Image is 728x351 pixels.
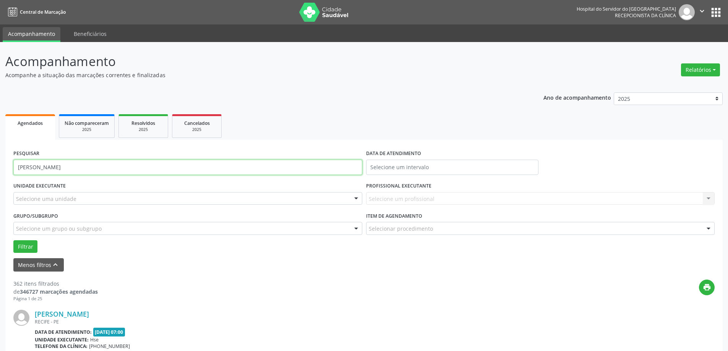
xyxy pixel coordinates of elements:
[681,63,720,76] button: Relatórios
[89,343,130,349] span: [PHONE_NUMBER]
[5,52,507,71] p: Acompanhamento
[35,329,92,335] b: Data de atendimento:
[16,225,102,233] span: Selecione um grupo ou subgrupo
[3,27,60,42] a: Acompanhamento
[13,296,98,302] div: Página 1 de 25
[577,6,676,12] div: Hospital do Servidor do [GEOGRAPHIC_DATA]
[698,7,706,15] i: 
[124,127,162,133] div: 2025
[35,319,600,325] div: RECIFE - PE
[13,288,98,296] div: de
[369,225,433,233] span: Selecionar procedimento
[90,336,99,343] span: Hse
[184,120,210,126] span: Cancelados
[51,260,60,269] i: keyboard_arrow_up
[35,310,89,318] a: [PERSON_NAME]
[178,127,216,133] div: 2025
[615,12,676,19] span: Recepcionista da clínica
[68,27,112,40] a: Beneficiários
[695,4,709,20] button: 
[13,280,98,288] div: 362 itens filtrados
[366,160,538,175] input: Selecione um intervalo
[20,9,66,15] span: Central de Marcação
[679,4,695,20] img: img
[13,210,58,222] label: Grupo/Subgrupo
[699,280,715,295] button: print
[5,6,66,18] a: Central de Marcação
[20,288,98,295] strong: 346727 marcações agendadas
[18,120,43,126] span: Agendados
[366,180,431,192] label: PROFISSIONAL EXECUTANTE
[543,92,611,102] p: Ano de acompanhamento
[366,148,421,160] label: DATA DE ATENDIMENTO
[13,310,29,326] img: img
[35,343,88,349] b: Telefone da clínica:
[35,336,89,343] b: Unidade executante:
[709,6,723,19] button: apps
[13,160,362,175] input: Nome, código do beneficiário ou CPF
[16,195,76,203] span: Selecione uma unidade
[703,283,711,291] i: print
[13,148,39,160] label: PESQUISAR
[65,127,109,133] div: 2025
[13,240,37,253] button: Filtrar
[5,71,507,79] p: Acompanhe a situação das marcações correntes e finalizadas
[13,180,66,192] label: UNIDADE EXECUTANTE
[131,120,155,126] span: Resolvidos
[366,210,422,222] label: Item de agendamento
[93,328,125,336] span: [DATE] 07:00
[65,120,109,126] span: Não compareceram
[13,258,64,272] button: Menos filtroskeyboard_arrow_up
